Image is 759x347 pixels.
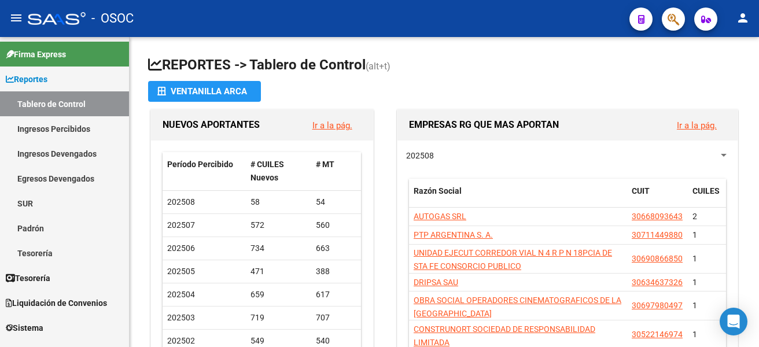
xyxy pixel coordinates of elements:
[414,278,458,287] span: DRIPSA SAU
[632,186,650,195] span: CUIT
[414,186,462,195] span: Razón Social
[312,120,352,131] a: Ir a la pág.
[632,254,683,263] span: 30690866850
[6,322,43,334] span: Sistema
[736,11,750,25] mat-icon: person
[316,219,353,232] div: 560
[692,330,697,339] span: 1
[358,152,404,190] datatable-header-cell: # RG
[414,230,493,239] span: PTP ARGENTINA S. A.
[316,160,334,169] span: # MT
[311,152,358,190] datatable-header-cell: # MT
[366,61,390,72] span: (alt+t)
[406,151,434,160] span: 202508
[668,115,726,136] button: Ir a la pág.
[692,254,697,263] span: 1
[246,152,312,190] datatable-header-cell: # CUILES Nuevos
[692,212,697,221] span: 2
[688,179,723,217] datatable-header-cell: CUILES
[720,308,747,335] div: Open Intercom Messenger
[632,330,683,339] span: 30522146974
[316,265,353,278] div: 388
[316,242,353,255] div: 663
[167,243,195,253] span: 202506
[250,160,284,182] span: # CUILES Nuevos
[6,73,47,86] span: Reportes
[167,197,195,206] span: 202508
[167,220,195,230] span: 202507
[6,272,50,285] span: Tesorería
[632,230,683,239] span: 30711449880
[414,248,612,271] span: UNIDAD EJECUT CORREDOR VIAL N 4 R P N 18PCIA DE STA FE CONSORCIO PUBLICO
[250,311,307,324] div: 719
[692,186,720,195] span: CUILES
[91,6,134,31] span: - OSOC
[163,119,260,130] span: NUEVOS APORTANTES
[6,48,66,61] span: Firma Express
[414,212,466,221] span: AUTOGAS SRL
[157,81,252,102] div: Ventanilla ARCA
[148,56,740,76] h1: REPORTES -> Tablero de Control
[692,230,697,239] span: 1
[250,288,307,301] div: 659
[148,81,261,102] button: Ventanilla ARCA
[167,336,195,345] span: 202502
[409,119,559,130] span: EMPRESAS RG QUE MAS APORTAN
[250,265,307,278] div: 471
[316,288,353,301] div: 617
[632,278,683,287] span: 30634637326
[303,115,362,136] button: Ir a la pág.
[167,160,233,169] span: Período Percibido
[167,290,195,299] span: 202504
[250,219,307,232] div: 572
[167,267,195,276] span: 202505
[627,179,688,217] datatable-header-cell: CUIT
[409,179,627,217] datatable-header-cell: Razón Social
[414,324,595,347] span: CONSTRUNORT SOCIEDAD DE RESPONSABILIDAD LIMITADA
[316,311,353,324] div: 707
[250,195,307,209] div: 58
[9,11,23,25] mat-icon: menu
[250,242,307,255] div: 734
[632,212,683,221] span: 30668093643
[6,297,107,309] span: Liquidación de Convenios
[163,152,246,190] datatable-header-cell: Período Percibido
[692,278,697,287] span: 1
[316,195,353,209] div: 54
[692,301,697,310] span: 1
[414,296,621,318] span: OBRA SOCIAL OPERADORES CINEMATOGRAFICOS DE LA [GEOGRAPHIC_DATA]
[167,313,195,322] span: 202503
[632,301,683,310] span: 30697980497
[677,120,717,131] a: Ir a la pág.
